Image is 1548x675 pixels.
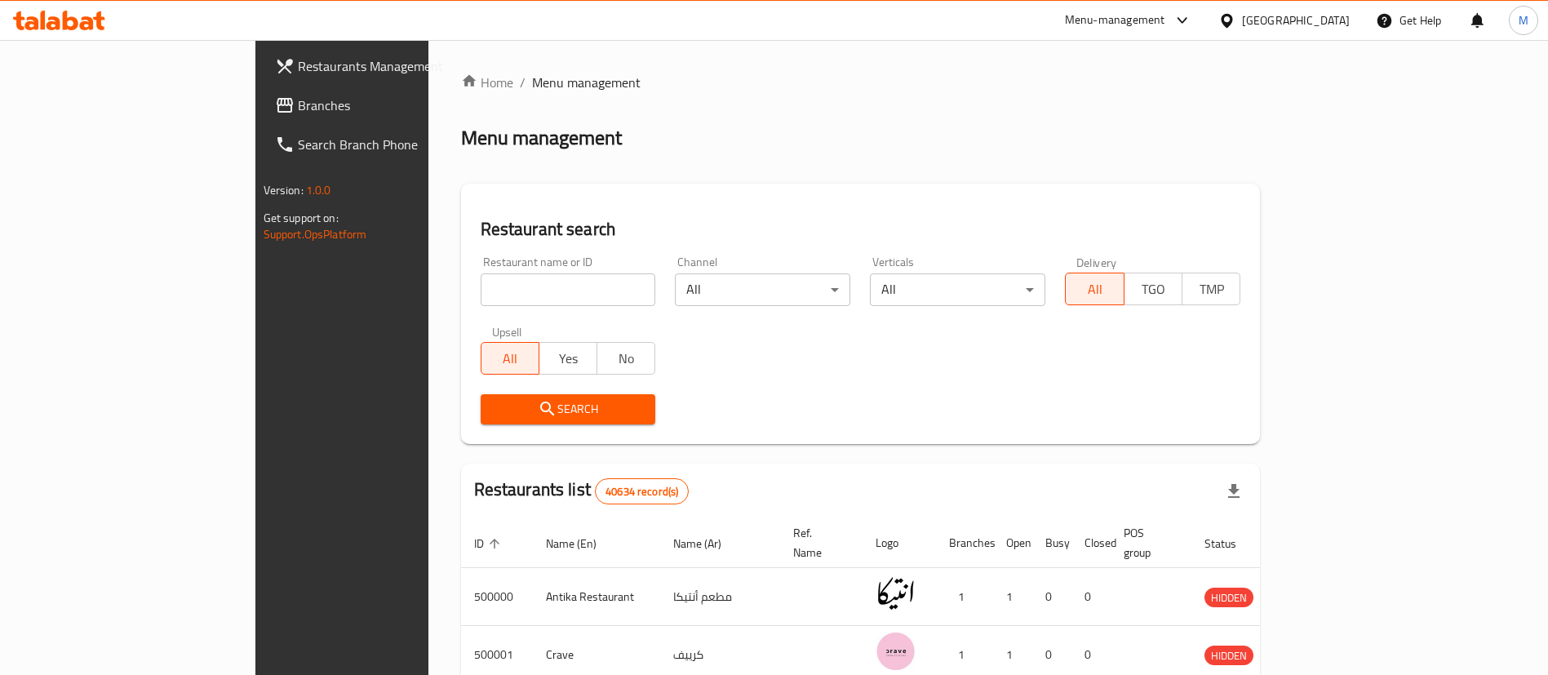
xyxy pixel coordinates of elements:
[1072,278,1117,301] span: All
[1204,588,1253,607] span: HIDDEN
[1189,278,1234,301] span: TMP
[1124,523,1172,562] span: POS group
[863,518,936,568] th: Logo
[474,477,690,504] h2: Restaurants list
[1065,273,1124,305] button: All
[474,534,505,553] span: ID
[1214,472,1253,511] div: Export file
[596,484,688,500] span: 40634 record(s)
[1032,568,1071,626] td: 0
[481,394,656,424] button: Search
[262,86,514,125] a: Branches
[520,73,526,92] li: /
[675,273,850,306] div: All
[532,73,641,92] span: Menu management
[546,534,618,553] span: Name (En)
[481,342,539,375] button: All
[533,568,660,626] td: Antika Restaurant
[595,478,689,504] div: Total records count
[298,56,501,76] span: Restaurants Management
[876,573,916,614] img: Antika Restaurant
[298,135,501,154] span: Search Branch Phone
[993,518,1032,568] th: Open
[264,207,339,229] span: Get support on:
[1071,518,1111,568] th: Closed
[1032,518,1071,568] th: Busy
[936,518,993,568] th: Branches
[660,568,780,626] td: مطعم أنتيكا
[1076,256,1117,268] label: Delivery
[492,326,522,337] label: Upsell
[494,399,643,420] span: Search
[546,347,591,371] span: Yes
[993,568,1032,626] td: 1
[461,125,622,151] h2: Menu management
[1242,11,1350,29] div: [GEOGRAPHIC_DATA]
[1519,11,1528,29] span: M
[1124,273,1182,305] button: TGO
[1204,646,1253,665] span: HIDDEN
[1065,11,1165,30] div: Menu-management
[1182,273,1240,305] button: TMP
[1204,534,1257,553] span: Status
[876,631,916,672] img: Crave
[461,73,1261,92] nav: breadcrumb
[264,224,367,245] a: Support.OpsPlatform
[1071,568,1111,626] td: 0
[539,342,597,375] button: Yes
[936,568,993,626] td: 1
[481,273,656,306] input: Search for restaurant name or ID..
[604,347,649,371] span: No
[597,342,655,375] button: No
[488,347,533,371] span: All
[673,534,743,553] span: Name (Ar)
[262,47,514,86] a: Restaurants Management
[870,273,1045,306] div: All
[481,217,1241,242] h2: Restaurant search
[262,125,514,164] a: Search Branch Phone
[793,523,843,562] span: Ref. Name
[264,180,304,201] span: Version:
[1131,278,1176,301] span: TGO
[298,95,501,115] span: Branches
[306,180,331,201] span: 1.0.0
